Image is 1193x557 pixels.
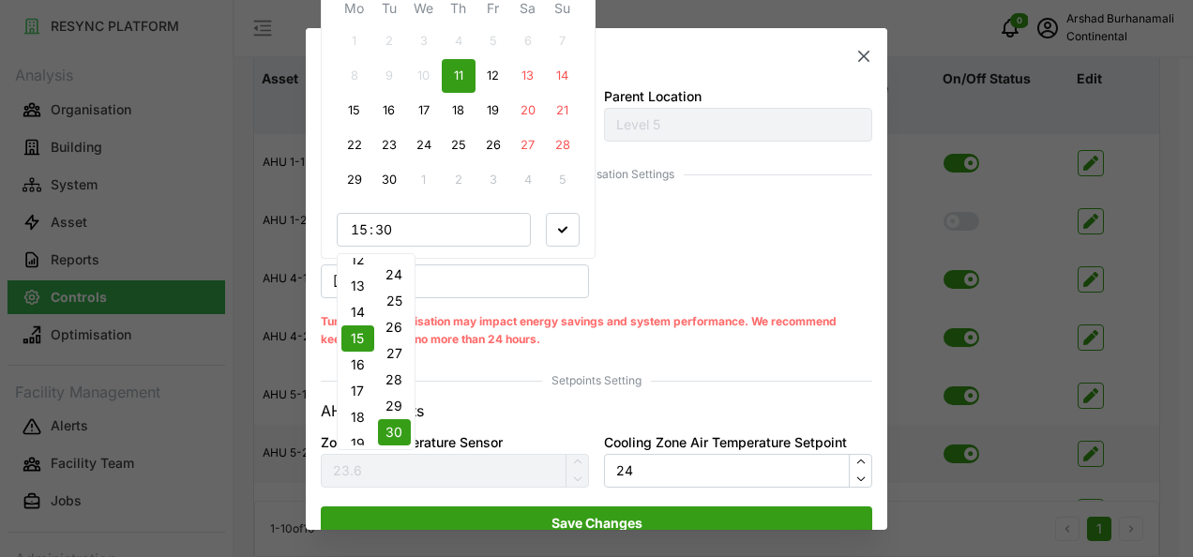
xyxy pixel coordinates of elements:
button: 13 [341,273,374,299]
button: 19 September 2025 [476,94,510,128]
p: Turning off optimisation may impact energy savings and system performance. We recommend keeping i... [321,313,872,348]
button: 23 September 2025 [372,128,406,162]
button: 3 October 2025 [476,163,510,197]
button: 1 October 2025 [407,163,441,197]
button: 6 September 2025 [511,24,545,58]
button: 28 September 2025 [546,128,580,162]
button: 12 [341,247,374,273]
button: 25 September 2025 [442,128,476,162]
label: Zone Air Temperature Sensor [321,431,503,452]
button: Save Changes [321,505,872,539]
input: -- [349,219,370,239]
button: 5 September 2025 [476,24,510,58]
button: 4 September 2025 [442,24,476,58]
button: [DATE] 15:30 [321,264,589,298]
label: Cooling Zone Air Temperature Setpoint [604,431,847,452]
button: 17 [341,378,374,404]
button: 3 September 2025 [407,24,441,58]
button: 17 September 2025 [407,94,441,128]
button: 16 [341,352,374,378]
button: 14 [341,299,374,325]
button: 9 September 2025 [372,59,406,93]
span: Setpoints Setting [321,372,872,390]
button: 27 September 2025 [511,128,545,162]
button: 28 [378,367,411,393]
button: 1 September 2025 [338,24,371,58]
input: -- [373,219,394,239]
button: 26 [378,314,411,340]
button: 16 September 2025 [372,94,406,128]
p: AHU Setpoints [321,399,424,423]
button: 24 [378,262,411,288]
button: 30 [378,419,411,445]
button: 30 September 2025 [372,163,406,197]
button: 19 [341,430,374,457]
span: Resync Optimisation Settings [321,165,872,183]
button: 15 September 2025 [338,94,371,128]
span: Save Changes [551,506,642,538]
button: 18 [341,404,374,430]
span: : [370,213,373,245]
button: 2 September 2025 [372,24,406,58]
button: 18 September 2025 [442,94,476,128]
button: 27 [378,340,411,367]
button: 14 September 2025 [546,59,580,93]
button: 25 [378,288,411,314]
button: 29 [378,393,411,419]
label: Manual Control End Time [321,243,477,263]
button: 12 September 2025 [476,59,510,93]
button: 24 September 2025 [407,128,441,162]
button: 2 October 2025 [442,163,476,197]
button: 4 October 2025 [511,163,545,197]
button: 10 September 2025 [407,59,441,93]
button: 11 September 2025 [442,59,476,93]
button: 13 September 2025 [511,59,545,93]
button: 5 October 2025 [546,163,580,197]
button: 29 September 2025 [338,163,371,197]
button: 7 September 2025 [546,24,580,58]
button: 8 September 2025 [338,59,371,93]
button: 22 September 2025 [338,128,371,162]
button: 20 September 2025 [511,94,545,128]
button: 15 [341,325,374,352]
button: 26 September 2025 [476,128,510,162]
label: Parent Location [604,86,702,107]
button: 21 September 2025 [546,94,580,128]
